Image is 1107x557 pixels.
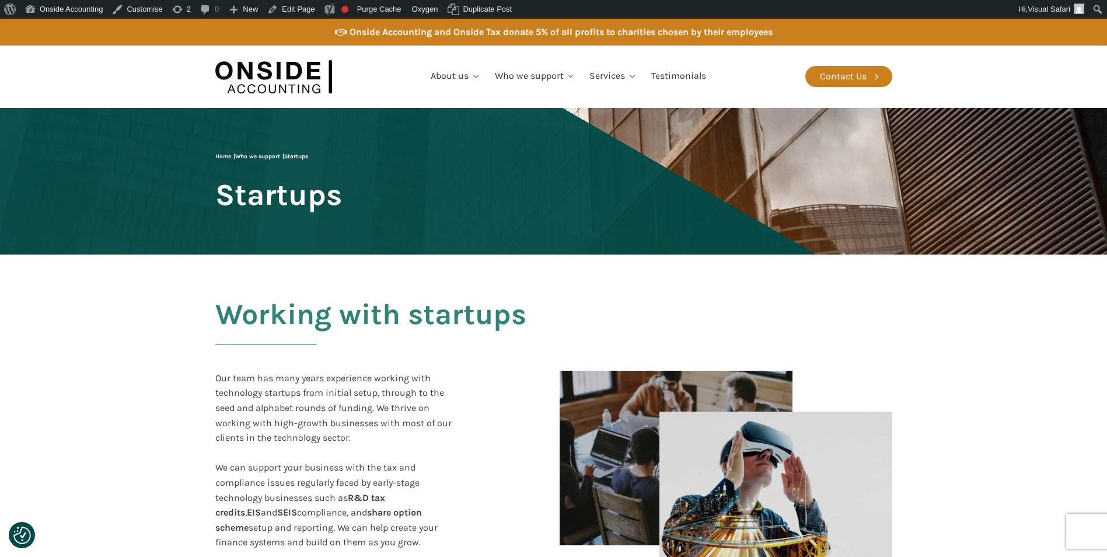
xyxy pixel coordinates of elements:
[805,66,892,87] a: Contact Us
[582,57,644,96] a: Services
[820,69,867,84] div: Contact Us
[215,153,231,160] a: Home
[13,527,31,544] img: Revisit consent button
[215,153,308,160] span: | |
[1028,5,1070,13] span: Visual Safari
[284,153,308,160] span: Startups
[235,153,280,160] a: Who we support
[644,57,713,96] a: Testimonials
[341,6,348,13] div: Focus keyphrase not set
[215,298,892,359] h2: Working with startups
[424,57,488,96] a: About us
[488,57,583,96] a: Who we support
[350,25,773,40] div: Onside Accounting and Onside Tax donate 5% of all profits to charities chosen by their employees
[247,507,261,518] b: EIS
[277,507,297,518] b: SEIS
[215,179,342,211] span: Startups
[215,54,332,99] img: Onside Accounting
[215,507,422,533] b: share option scheme
[13,527,31,544] button: Consent Preferences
